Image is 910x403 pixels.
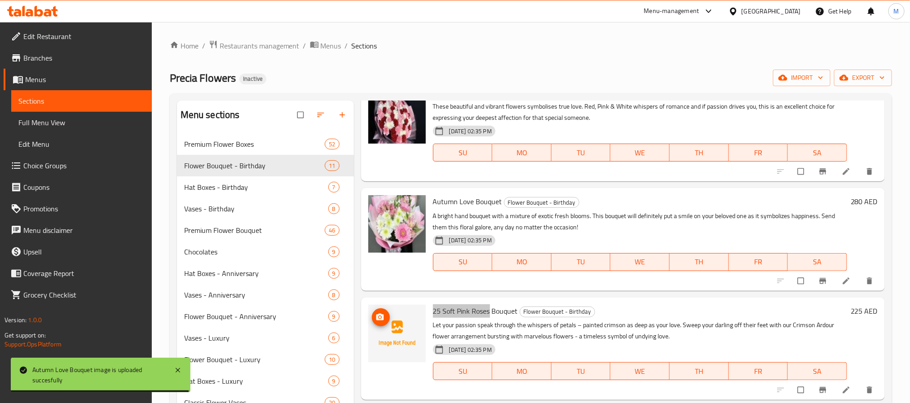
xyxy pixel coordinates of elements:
[303,40,306,51] li: /
[23,268,145,279] span: Coverage Report
[555,365,607,378] span: TU
[239,74,266,84] div: Inactive
[184,289,328,300] span: Vases - Anniversary
[328,246,340,257] div: items
[4,329,46,341] span: Get support on:
[842,385,853,394] a: Edit menu item
[433,304,518,318] span: 25 Soft Pink Roses Bouquet
[329,377,339,385] span: 9
[18,96,145,106] span: Sections
[788,144,847,162] button: SA
[184,246,328,257] div: Chocolates
[4,155,152,176] a: Choice Groups
[23,160,145,171] span: Choice Groups
[788,253,847,271] button: SA
[555,146,607,159] span: TU
[433,101,847,123] p: These beautiful and vibrant flowers symbolises true love. Red, Pink & White whispers of romance a...
[177,306,354,327] div: Flower Bouquet - Anniversary9
[184,354,325,365] div: Flower Bouquet - Luxury
[446,127,495,136] span: [DATE] 02:35 PM
[23,53,145,63] span: Branches
[4,69,152,90] a: Menus
[842,167,853,176] a: Edit menu item
[791,365,844,378] span: SA
[433,320,847,342] p: Let your passion speak through the whispers of petals – painted crimson as deep as your love. Swe...
[177,176,354,198] div: Hat Boxes - Birthday7
[834,70,892,86] button: export
[325,139,339,149] div: items
[733,146,785,159] span: FR
[496,365,548,378] span: MO
[552,362,611,380] button: TU
[184,311,328,322] span: Flower Bouquet - Anniversary
[670,362,729,380] button: TH
[328,289,340,300] div: items
[4,314,27,326] span: Version:
[372,308,390,326] button: upload picture
[791,146,844,159] span: SA
[23,31,145,42] span: Edit Restaurant
[177,198,354,219] div: Vases - Birthday8
[329,291,339,299] span: 8
[4,219,152,241] a: Menu disclaimer
[239,75,266,83] span: Inactive
[329,269,339,278] span: 9
[792,272,811,289] span: Select to update
[328,311,340,322] div: items
[813,162,835,181] button: Branch-specific-item
[184,333,328,343] span: Vases - Luxury
[23,182,145,193] span: Coupons
[368,305,426,362] img: 25 Soft Pink Roses Bouquet
[788,362,847,380] button: SA
[894,6,899,16] span: M
[780,72,823,83] span: import
[733,255,785,268] span: FR
[23,246,145,257] span: Upsell
[4,284,152,306] a: Grocery Checklist
[329,183,339,192] span: 7
[177,219,354,241] div: Premium Flower Bouquet46
[614,146,666,159] span: WE
[170,40,892,52] nav: breadcrumb
[23,203,145,214] span: Promotions
[4,263,152,284] a: Coverage Report
[520,307,595,317] div: Flower Bouquet - Birthday
[345,40,348,51] li: /
[504,197,579,208] div: Flower Bouquet - Birthday
[670,144,729,162] button: TH
[4,338,62,350] a: Support.OpsPlatform
[610,253,670,271] button: WE
[433,210,847,233] p: A bright hand bouquet with a mixture of exotic fresh blooms. This bouquet will definitely put a s...
[610,362,670,380] button: WE
[729,253,788,271] button: FR
[851,305,878,317] h6: 225 AED
[4,241,152,263] a: Upsell
[321,40,341,51] span: Menus
[552,253,611,271] button: TU
[4,198,152,219] a: Promotions
[4,26,152,47] a: Edit Restaurant
[170,40,199,51] a: Home
[729,362,788,380] button: FR
[614,365,666,378] span: WE
[325,226,339,235] span: 46
[177,133,354,155] div: Premium Flower Boxes52
[325,162,339,170] span: 11
[184,376,328,386] div: Hat Boxes - Luxury
[851,195,878,208] h6: 280 AED
[552,144,611,162] button: TU
[18,117,145,128] span: Full Menu View
[177,370,354,392] div: Hat Boxes - Luxury9
[184,268,328,279] div: Hat Boxes - Anniversary
[4,47,152,69] a: Branches
[170,68,236,88] span: Precia Flowers
[329,205,339,213] span: 8
[18,139,145,149] span: Edit Menu
[860,162,881,181] button: delete
[437,255,489,268] span: SU
[11,90,152,112] a: Sections
[177,284,354,306] div: Vases - Anniversary8
[433,195,502,208] span: Autumn Love Bouquet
